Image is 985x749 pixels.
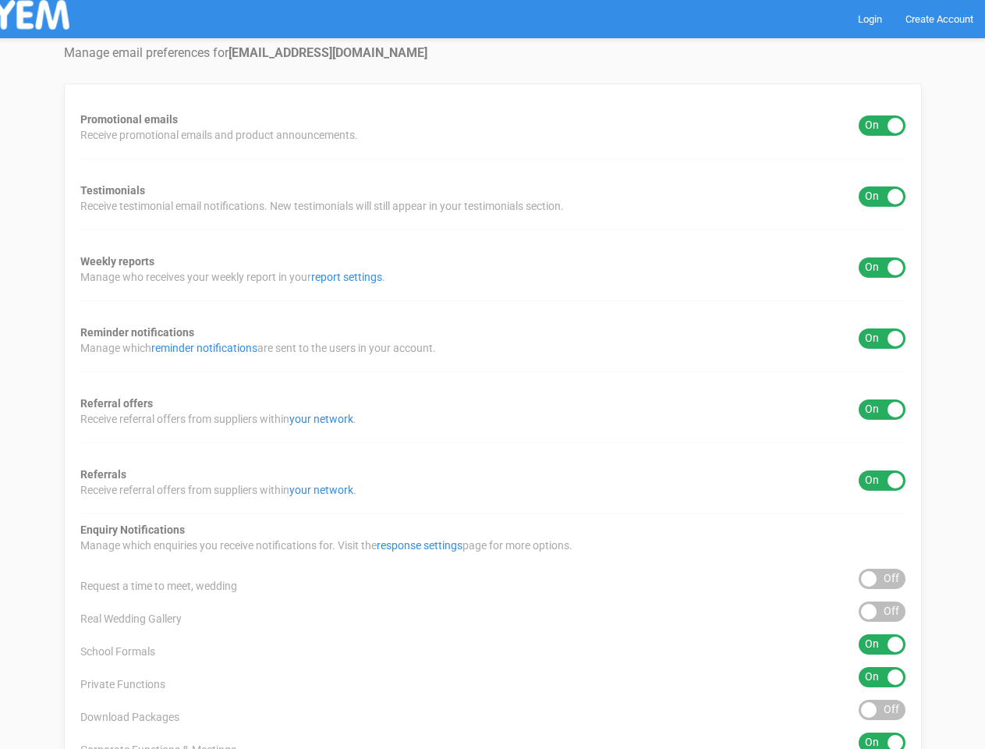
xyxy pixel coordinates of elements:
[80,482,356,498] span: Receive referral offers from suppliers within .
[80,524,185,536] strong: Enquiry Notifications
[80,644,155,659] span: School Formals
[289,413,353,425] a: your network
[80,269,385,285] span: Manage who receives your weekly report in your .
[80,340,436,356] span: Manage which are sent to the users in your account.
[289,484,353,496] a: your network
[80,538,572,553] span: Manage which enquiries you receive notifications for. Visit the page for more options.
[64,46,922,60] h4: Manage email preferences for
[311,271,382,283] a: report settings
[377,539,462,552] a: response settings
[80,255,154,268] strong: Weekly reports
[80,184,145,197] strong: Testimonials
[80,611,182,627] span: Real Wedding Gallery
[80,397,153,410] strong: Referral offers
[80,411,356,427] span: Receive referral offers from suppliers within .
[151,342,257,354] a: reminder notifications
[80,326,194,339] strong: Reminder notifications
[80,578,237,594] span: Request a time to meet, wedding
[80,198,564,214] span: Receive testimonial email notifications. New testimonials will still appear in your testimonials ...
[80,468,126,481] strong: Referrals
[80,709,179,725] span: Download Packages
[80,127,358,143] span: Receive promotional emails and product announcements.
[80,113,178,126] strong: Promotional emails
[229,45,427,60] strong: [EMAIL_ADDRESS][DOMAIN_NAME]
[80,676,165,692] span: Private Functions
